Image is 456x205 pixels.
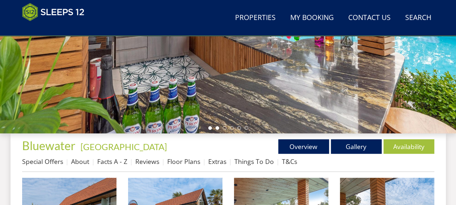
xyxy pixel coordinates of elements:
span: Bluewater [22,138,75,153]
a: Floor Plans [167,157,200,166]
a: Bluewater [22,138,78,153]
a: Search [402,10,434,26]
a: Extras [208,157,226,166]
iframe: Customer reviews powered by Trustpilot [19,25,95,32]
span: - [78,141,167,152]
a: My Booking [287,10,337,26]
a: About [71,157,89,166]
img: Sleeps 12 [22,3,85,21]
a: Things To Do [234,157,274,166]
a: T&Cs [282,157,297,166]
a: Contact Us [345,10,394,26]
a: Properties [232,10,279,26]
a: Reviews [135,157,159,166]
a: [GEOGRAPHIC_DATA] [81,141,167,152]
a: Overview [278,139,329,154]
a: Availability [383,139,434,154]
a: Special Offers [22,157,63,166]
a: Facts A - Z [97,157,127,166]
a: Gallery [331,139,382,154]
